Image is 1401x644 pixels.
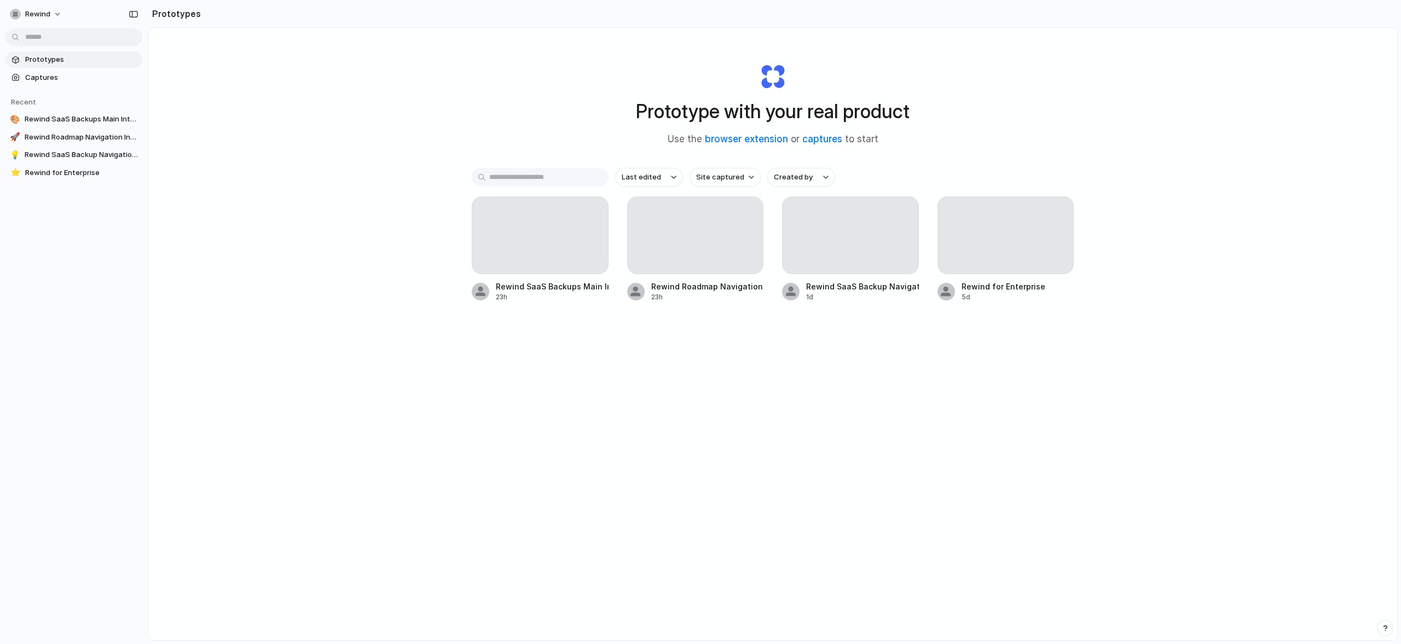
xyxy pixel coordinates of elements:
span: Prototypes [25,54,138,65]
a: Captures [5,69,142,86]
div: ⭐ [10,167,21,178]
div: 🚀 [10,132,20,143]
a: 💡Rewind SaaS Backup Navigation Button [5,147,142,163]
span: Created by [774,172,813,183]
div: Rewind Roadmap Navigation Integration [651,281,764,292]
div: 23h [496,292,609,302]
a: captures [802,134,842,144]
button: Created by [767,168,835,187]
h1: Prototype with your real product [636,97,910,126]
div: 5d [962,292,1045,302]
div: 1d [806,292,919,302]
span: Site captured [696,172,744,183]
div: 🎨 [10,114,20,125]
span: Rewind SaaS Backups Main Interface [25,114,138,125]
span: Rewind [25,9,50,20]
a: 🚀Rewind Roadmap Navigation Integration [5,129,142,146]
div: Rewind SaaS Backups Main Interface [496,281,609,292]
a: Rewind Roadmap Navigation Integration23h [627,196,764,302]
div: Rewind for Enterprise [962,281,1045,292]
span: Rewind SaaS Backup Navigation Button [25,149,138,160]
button: Rewind [5,5,67,23]
span: Recent [11,97,36,106]
span: Last edited [622,172,661,183]
a: Prototypes [5,51,142,68]
h2: Prototypes [148,7,201,20]
a: Rewind for Enterprise5d [937,196,1074,302]
div: Rewind SaaS Backup Navigation Button [806,281,919,292]
button: Site captured [690,168,761,187]
span: Captures [25,72,138,83]
a: ⭐Rewind for Enterprise [5,165,142,181]
button: Last edited [615,168,683,187]
div: 💡 [10,149,20,160]
a: Rewind SaaS Backup Navigation Button1d [782,196,919,302]
a: Rewind SaaS Backups Main Interface23h [472,196,609,302]
a: 🎨Rewind SaaS Backups Main Interface [5,111,142,127]
span: Rewind Roadmap Navigation Integration [25,132,138,143]
div: 23h [651,292,764,302]
span: Use the or to start [668,132,878,147]
a: browser extension [705,134,788,144]
span: Rewind for Enterprise [25,167,138,178]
